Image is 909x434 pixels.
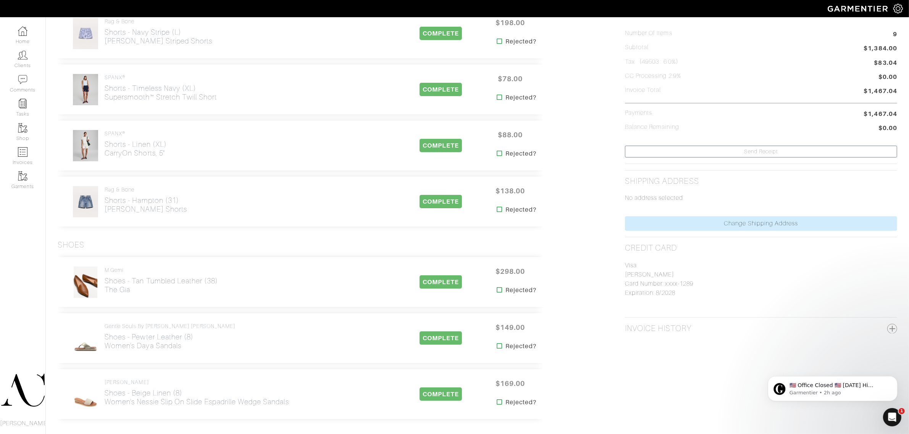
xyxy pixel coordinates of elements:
[105,389,289,406] h2: Shoes - Beige Linen (8) Women's Nessie Slip On Slide Espadrille Wedge Sandals
[18,171,27,181] img: garments-icon-b7da505a4dc4fd61783c78ac3ca0ef83fa9d6f193b1c9dc38574b1d14d53ca28.png
[893,4,903,13] img: gear-icon-white-bd11855cb880d31180b6d7d6211b90ccbf57a29d726f0c71d8c61bd08dd39cc2.png
[505,37,536,46] strong: Rejected?
[864,87,897,97] span: $1,467.04
[874,58,897,68] span: $83.04
[105,140,167,158] h2: Shorts - Linen (XL) CarryOn Shorts, 5"
[105,186,187,214] a: rag & bone Shorts - Hampton (31)[PERSON_NAME] Shorts
[505,205,536,214] strong: Rejected?
[73,266,97,298] img: vCWkuDb4kScwepgK13ZsJVq8
[883,408,901,426] iframe: Intercom live chat
[420,83,462,96] span: COMPLETE
[18,50,27,60] img: clients-icon-6bae9207a08558b7cb47a8932f037763ab4055f8c8b6bfacd5dc20c3e0201464.png
[420,139,462,152] span: COMPLETE
[420,27,462,40] span: COMPLETE
[488,375,533,392] span: $169.00
[105,323,235,330] h4: Gentle Souls by [PERSON_NAME] [PERSON_NAME]
[625,243,677,253] h2: Credit Card
[488,71,533,87] span: $78.00
[878,72,897,83] span: $0.00
[625,177,699,186] h2: Shipping Address
[105,18,212,25] h4: rag & bone
[625,124,679,131] h5: Balance Remaining
[105,323,235,350] a: Gentle Souls by [PERSON_NAME] [PERSON_NAME] Shoes - Pewter Leather (8)Women's Daya Sandals
[18,75,27,84] img: comment-icon-a0a6a9ef722e966f86d9cbdc48e553b5cf19dbc54f86b18d962a5391bc8f6eb6.png
[105,267,218,273] h4: M.Gemi
[625,30,672,37] h5: Number of Items
[625,109,652,117] h5: Payments
[18,147,27,157] img: orders-icon-0abe47150d42831381b5fb84f609e132dff9fe21cb692f30cb5eec754e2cba89.png
[420,387,462,401] span: COMPLETE
[105,130,167,137] h4: SPANX®
[488,263,533,280] span: $298.00
[73,130,98,162] img: Ac5vxfB9n2A4irkmfM4Bvaip
[73,186,98,218] img: hDNyykQEyoCGCkNSfAtHGF3K
[105,379,289,386] h4: [PERSON_NAME]
[105,186,187,193] h4: rag & bone
[105,74,217,101] a: SPANX® Shorts - Timeless Navy (XL)supersmooth™ Stretch Twill Short
[878,124,897,134] span: $0.00
[73,322,98,354] img: YPZ4j3LEMEvUoL623cCNuWNe
[105,267,218,294] a: M.Gemi Shoes - Tan Tumbled Leather (38)The Gia
[105,74,217,81] h4: SPANX®
[824,2,893,15] img: garmentier-logo-header-white-b43fb05a5012e4ada735d5af1a66efaba907eab6374d6393d1fbf88cb4ef424d.png
[756,360,909,413] iframe: Intercom notifications message
[105,276,218,294] h2: Shoes - Tan Tumbled Leather (38) The Gia
[899,408,905,414] span: 1
[625,44,649,51] h5: Subtotal
[105,130,167,158] a: SPANX® Shorts - Linen (XL)CarryOn Shorts, 5"
[105,379,289,406] a: [PERSON_NAME] Shoes - Beige Linen (8)Women's Nessie Slip On Slide Espadrille Wedge Sandals
[18,123,27,133] img: garments-icon-b7da505a4dc4fd61783c78ac3ca0ef83fa9d6f193b1c9dc38574b1d14d53ca28.png
[105,28,212,45] h2: Shorts - Navy Stripe (L) [PERSON_NAME] Striped Shorts
[420,275,462,289] span: COMPLETE
[625,72,681,80] h5: CC Processing 2.9%
[505,149,536,158] strong: Rejected?
[420,331,462,345] span: COMPLETE
[864,44,897,54] span: $1,384.00
[105,18,212,45] a: rag & bone Shorts - Navy Stripe (L)[PERSON_NAME] Striped Shorts
[488,127,533,143] span: $88.00
[488,14,533,31] span: $198.00
[73,378,98,410] img: BG9eLTRT8NVhfpupXLoWzNyU
[505,398,536,407] strong: Rejected?
[893,30,897,40] span: 9
[625,216,897,231] a: Change Shipping Address
[625,58,678,66] h5: Tax (49503 : 6.0%)
[625,193,897,203] p: No address selected
[505,342,536,351] strong: Rejected?
[18,99,27,108] img: reminder-icon-8004d30b9f0a5d33ae49ab947aed9ed385cf756f9e5892f1edd6e32f2345188e.png
[105,196,187,214] h2: Shorts - Hampton (31) [PERSON_NAME] Shorts
[505,93,536,102] strong: Rejected?
[505,286,536,295] strong: Rejected?
[625,324,691,333] h2: Invoice History
[625,87,661,94] h5: Invoice Total
[73,18,98,50] img: cRKpoQD71vHv5eo78R5qCVDj
[625,146,897,158] a: Send Receipt
[105,333,235,350] h2: Shoes - Pewter Leather (8) Women's Daya Sandals
[18,26,27,36] img: dashboard-icon-dbcd8f5a0b271acd01030246c82b418ddd0df26cd7fceb0bd07c9910d44c42f6.png
[58,240,84,250] h3: Shoes
[488,319,533,336] span: $149.00
[864,109,897,119] span: $1,467.04
[420,195,462,208] span: COMPLETE
[625,261,897,297] p: Visa [PERSON_NAME] Card Number: xxxx-1289 Expiration: 8/2028
[73,74,98,106] img: ZP59RduXbmjqUbTezWanY32f
[488,183,533,199] span: $138.00
[105,84,217,101] h2: Shorts - Timeless Navy (XL) supersmooth™ Stretch Twill Short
